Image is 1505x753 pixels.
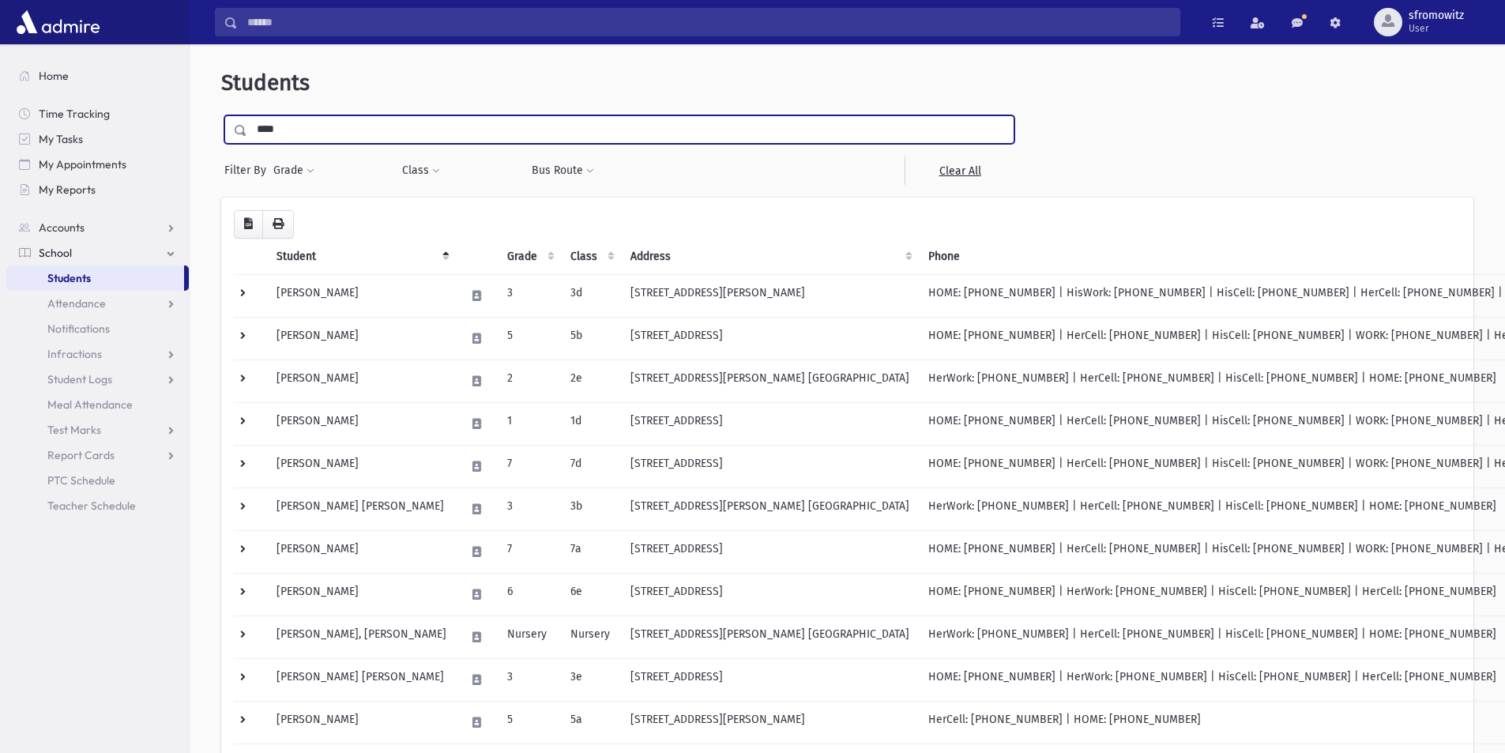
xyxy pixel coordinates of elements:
[498,488,561,530] td: 3
[39,157,126,171] span: My Appointments
[6,215,189,240] a: Accounts
[47,397,133,412] span: Meal Attendance
[621,616,919,658] td: [STREET_ADDRESS][PERSON_NAME] [GEOGRAPHIC_DATA]
[498,701,561,744] td: 5
[273,156,315,185] button: Grade
[6,152,189,177] a: My Appointments
[6,468,189,493] a: PTC Schedule
[621,360,919,402] td: [STREET_ADDRESS][PERSON_NAME] [GEOGRAPHIC_DATA]
[621,274,919,317] td: [STREET_ADDRESS][PERSON_NAME]
[621,445,919,488] td: [STREET_ADDRESS]
[561,530,621,573] td: 7a
[267,658,456,701] td: [PERSON_NAME] [PERSON_NAME]
[262,210,294,239] button: Print
[561,274,621,317] td: 3d
[39,246,72,260] span: School
[561,658,621,701] td: 3e
[47,473,115,488] span: PTC Schedule
[498,616,561,658] td: Nursery
[498,317,561,360] td: 5
[6,177,189,202] a: My Reports
[561,616,621,658] td: Nursery
[561,360,621,402] td: 2e
[6,316,189,341] a: Notifications
[498,360,561,402] td: 2
[498,274,561,317] td: 3
[267,445,456,488] td: [PERSON_NAME]
[905,156,1014,185] a: Clear All
[6,417,189,442] a: Test Marks
[6,291,189,316] a: Attendance
[6,367,189,392] a: Student Logs
[267,360,456,402] td: [PERSON_NAME]
[621,488,919,530] td: [STREET_ADDRESS][PERSON_NAME] [GEOGRAPHIC_DATA]
[561,445,621,488] td: 7d
[6,392,189,417] a: Meal Attendance
[621,573,919,616] td: [STREET_ADDRESS]
[267,239,456,275] th: Student: activate to sort column descending
[561,701,621,744] td: 5a
[47,271,91,285] span: Students
[47,296,106,311] span: Attendance
[1409,22,1464,35] span: User
[561,573,621,616] td: 6e
[39,220,85,235] span: Accounts
[267,530,456,573] td: [PERSON_NAME]
[561,317,621,360] td: 5b
[234,210,263,239] button: CSV
[47,322,110,336] span: Notifications
[498,658,561,701] td: 3
[498,530,561,573] td: 7
[47,448,115,462] span: Report Cards
[498,445,561,488] td: 7
[531,156,595,185] button: Bus Route
[39,69,69,83] span: Home
[621,701,919,744] td: [STREET_ADDRESS][PERSON_NAME]
[6,240,189,265] a: School
[561,239,621,275] th: Class: activate to sort column ascending
[621,317,919,360] td: [STREET_ADDRESS]
[267,402,456,445] td: [PERSON_NAME]
[13,6,103,38] img: AdmirePro
[267,488,456,530] td: [PERSON_NAME] [PERSON_NAME]
[47,372,112,386] span: Student Logs
[6,101,189,126] a: Time Tracking
[498,573,561,616] td: 6
[6,493,189,518] a: Teacher Schedule
[6,126,189,152] a: My Tasks
[561,488,621,530] td: 3b
[39,132,83,146] span: My Tasks
[561,402,621,445] td: 1d
[1409,9,1464,22] span: sfromowitz
[621,658,919,701] td: [STREET_ADDRESS]
[47,347,102,361] span: Infractions
[47,499,136,513] span: Teacher Schedule
[621,530,919,573] td: [STREET_ADDRESS]
[401,156,441,185] button: Class
[498,239,561,275] th: Grade: activate to sort column ascending
[39,107,110,121] span: Time Tracking
[6,442,189,468] a: Report Cards
[39,183,96,197] span: My Reports
[6,265,184,291] a: Students
[621,239,919,275] th: Address: activate to sort column ascending
[6,341,189,367] a: Infractions
[267,274,456,317] td: [PERSON_NAME]
[6,63,189,88] a: Home
[621,402,919,445] td: [STREET_ADDRESS]
[221,70,310,96] span: Students
[267,701,456,744] td: [PERSON_NAME]
[224,162,273,179] span: Filter By
[267,573,456,616] td: [PERSON_NAME]
[498,402,561,445] td: 1
[238,8,1180,36] input: Search
[267,616,456,658] td: [PERSON_NAME], [PERSON_NAME]
[47,423,101,437] span: Test Marks
[267,317,456,360] td: [PERSON_NAME]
